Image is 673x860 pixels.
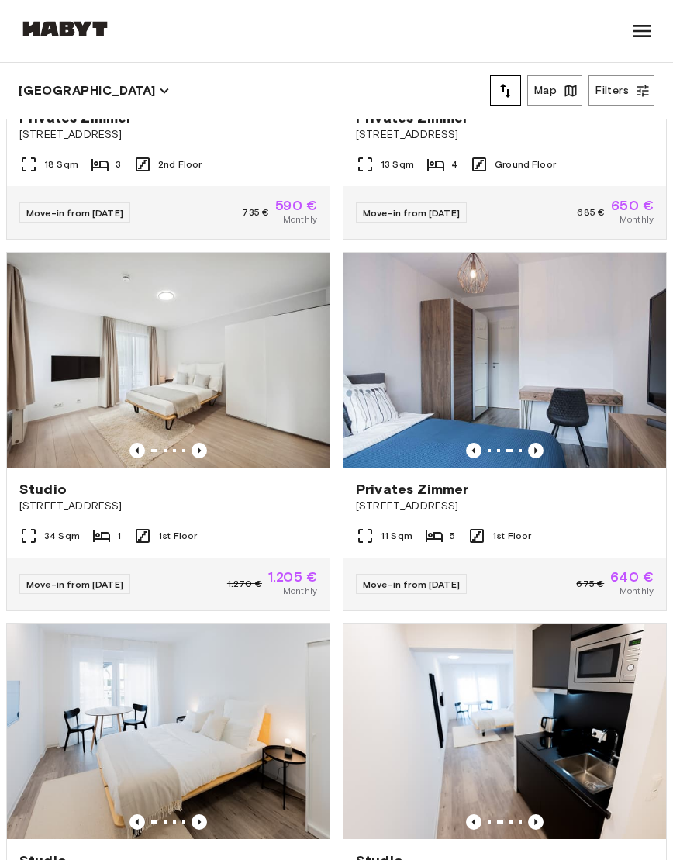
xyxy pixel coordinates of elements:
span: 675 € [576,577,604,591]
button: Filters [588,75,654,106]
span: 1.205 € [268,570,317,584]
span: Monthly [283,212,317,226]
span: 1st Floor [158,529,197,543]
span: Move-in from [DATE] [363,579,460,590]
img: Marketing picture of unit DE-04-001-015-01H [7,624,330,839]
a: Previous imagePrevious imagePrivates Zimmer[STREET_ADDRESS]11 Sqm51st FloorMove-in from [DATE]675... [343,252,667,611]
span: 11 Sqm [381,529,412,543]
img: Habyt [19,21,112,36]
span: 18 Sqm [44,157,78,171]
span: 3 [116,157,121,171]
a: Marketing picture of unit DE-04-070-006-01Previous imagePrevious imageStudio[STREET_ADDRESS]34 Sq... [6,252,330,611]
span: Ground Floor [495,157,556,171]
span: Privates Zimmer [356,480,468,499]
img: Marketing picture of unit DE-04-001-014-01H [343,624,666,839]
span: 13 Sqm [381,157,414,171]
span: 640 € [610,570,654,584]
span: 650 € [611,199,654,212]
span: 2nd Floor [158,157,202,171]
span: [STREET_ADDRESS] [19,499,317,514]
img: Marketing picture of unit DE-04-042-001-02HF [343,253,666,468]
span: Move-in from [DATE] [26,207,123,219]
button: Previous image [192,443,207,458]
span: Studio [19,480,67,499]
span: 735 € [242,206,269,219]
button: [GEOGRAPHIC_DATA] [19,80,170,102]
button: Map [527,75,582,106]
span: 685 € [577,206,605,219]
span: 1st Floor [492,529,531,543]
span: 1.270 € [227,577,262,591]
button: Previous image [129,443,145,458]
img: Marketing picture of unit DE-04-070-006-01 [7,253,330,468]
button: Previous image [528,443,544,458]
span: 590 € [275,199,317,212]
span: Monthly [283,584,317,598]
button: Previous image [129,814,145,830]
span: 34 Sqm [44,529,80,543]
button: Previous image [528,814,544,830]
span: Move-in from [DATE] [363,207,460,219]
span: Monthly [620,212,654,226]
span: [STREET_ADDRESS] [356,127,654,143]
span: Monthly [620,584,654,598]
span: [STREET_ADDRESS] [356,499,654,514]
span: Move-in from [DATE] [26,579,123,590]
button: Previous image [466,814,481,830]
span: 4 [451,157,457,171]
button: Previous image [192,814,207,830]
button: Previous image [466,443,481,458]
button: tune [490,75,521,106]
span: 1 [117,529,121,543]
span: [STREET_ADDRESS] [19,127,317,143]
span: 5 [450,529,455,543]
